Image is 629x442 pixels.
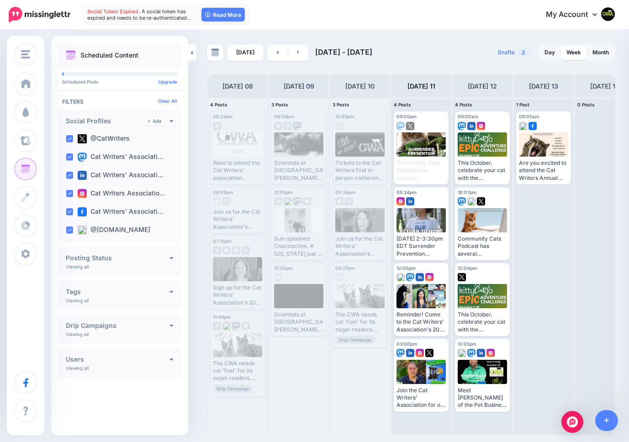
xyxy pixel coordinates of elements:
img: instagram-square.png [78,189,87,198]
img: mastodon-grey-square.png [222,197,231,205]
img: linkedin-grey-square.png [335,122,344,130]
img: twitter-square.png [458,273,466,281]
div: Meet [PERSON_NAME] of the Pet Business Disruptors podcast at the Cat Writers' Association Confere... [458,387,507,409]
div: The CWA needs cat 'fuel' for its eager readers. Reviews of cat media, programs, videos, etc in wh... [335,311,385,333]
div: Join us for the Cat Writers' Association's annual conference, [DATE]-[DATE]. Hear a workshop by [... [335,235,385,258]
img: menu.png [21,50,30,58]
a: Add [144,117,165,125]
span: 05:34pm [396,189,417,195]
img: mastodon-square.png [396,122,405,130]
div: Open Intercom Messenger [561,411,583,433]
a: Week [561,45,587,60]
span: 4 Posts [455,102,472,107]
div: Join us for the Cat Writers' Association's annual conference, [DATE]-[DATE]. Hear a workshop by [... [213,208,262,231]
span: Drip Campaign [213,384,253,393]
span: 06:08pm [274,114,294,119]
span: 12:00pm [396,265,416,271]
img: twitter-square.png [425,349,433,357]
h4: Social Profiles [66,118,144,124]
span: 3 Posts [333,102,349,107]
h4: Posting Status [66,255,169,261]
img: twitter-square.png [477,197,485,205]
div: Scientists at [GEOGRAPHIC_DATA][PERSON_NAME] and UCSF have completed the first clinical trial of ... [274,159,323,182]
img: mastodon-square.png [467,349,476,357]
img: linkedin-square.png [467,122,476,130]
p: Viewing all [66,365,89,371]
img: facebook-grey-square.png [213,322,221,330]
span: 12:49am [335,114,354,119]
label: Cat Writers' Associati… [78,153,164,162]
span: 12:05pm [274,265,293,271]
span: 12:05pm [274,189,293,195]
h4: Drip Campaigns [66,322,169,329]
img: mastodon-grey-square.png [293,122,301,130]
img: mastodon-grey-square.png [232,322,240,330]
img: instagram-square.png [396,197,405,205]
a: Read More [201,8,245,21]
div: The CWA needs cat 'fuel' for its eager readers. Reviews of cat media, programs, videos, etc in wh... [213,360,262,382]
a: Clear All [158,98,177,104]
div: Are you excited to attend the Cat Writers Annual Conference? A dazzling collection of cat creativ... [519,159,568,182]
span: 09:27pm [335,265,354,271]
h4: [DATE] 08 [222,81,253,92]
span: 2 [517,48,530,57]
span: 0 Posts [577,102,595,107]
img: instagram-grey-square.png [303,197,311,205]
div: Community Cats Podcast has several scholarships still available for the [DATE] Surrender Preventi... [458,235,507,258]
img: mastodon-grey-square.png [293,197,301,205]
img: linkedin-square.png [406,349,414,357]
h4: [DATE] 13 [529,81,558,92]
img: instagram-grey-square.png [232,246,240,254]
span: Social Token Expired. [87,8,140,15]
a: Month [587,45,614,60]
h4: Tags [66,289,169,295]
div: This October, celebrate your cat with the KittyCatGO Epic Adventure Challenge! A month-long, choo... [458,159,507,182]
h4: Users [66,356,169,363]
img: instagram-grey-square.png [213,122,221,130]
img: mastodon-square.png [458,197,466,205]
a: Day [539,45,560,60]
h4: Filters [62,98,177,105]
img: bluesky-grey-square.png [222,322,231,330]
span: 3 Posts [271,102,288,107]
img: linkedin-square.png [78,171,87,180]
div: Scientists at [GEOGRAPHIC_DATA][PERSON_NAME] & UCSF have completed the 1st clinical trial of a ne... [274,311,323,333]
label: @[DOMAIN_NAME] [78,226,150,235]
div: Reminder! Come to the Cat Writers' Association's 2025 conference in [GEOGRAPHIC_DATA], [US_STATE]... [396,311,446,333]
span: 05:34pm [335,189,355,195]
img: linkedin-grey-square.png [274,197,282,205]
label: Cat Writers' Associati… [78,207,164,216]
h4: [DATE] 10 [345,81,375,92]
img: bluesky-square.png [458,349,466,357]
span: 4 Posts [210,102,227,107]
p: Scheduled Posts [62,79,177,84]
p: Scheduled Content [80,52,138,58]
span: 12:04pm [458,265,477,271]
div: Join the Cat Writers' Association for our 2025 annual conference [DATE]-[DATE] to view a workshop... [396,387,446,409]
label: @CatWriters [78,134,130,143]
span: 06:08pm [213,189,233,195]
a: [DATE] [227,44,264,61]
img: bluesky-square.png [467,197,476,205]
img: twitter-grey-square.png [222,246,231,254]
img: linkedin-grey-square.png [284,122,292,130]
h4: [DATE] 12 [468,81,497,92]
img: instagram-square.png [416,349,424,357]
img: twitter-grey-square.png [274,273,282,281]
img: bluesky-square.png [78,226,87,235]
p: Viewing all [66,264,89,269]
img: bluesky-square.png [396,273,405,281]
span: 4 Posts [394,102,411,107]
div: Sun-splashed Coacoochee, #[US_STATE] just 10 minutes away from [GEOGRAPHIC_DATA] is coming into i... [274,235,323,258]
span: A social token has expired and needs to be re-authenticated… [87,8,191,21]
img: linkedin-square.png [416,273,424,281]
img: instagram-grey-square.png [242,322,250,330]
div: This October, celebrate your cat with the KittyCatGO Epic Adventure Challenge! A month-long, choo... [458,311,507,333]
img: facebook-square.png [78,207,87,216]
span: 09:05am [519,114,539,119]
img: linkedin-grey-square.png [242,246,250,254]
a: My Account [537,4,615,26]
label: Cat Writers' Associati… [78,171,164,180]
img: instagram-square.png [477,122,485,130]
img: instagram-grey-square.png [274,122,282,130]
